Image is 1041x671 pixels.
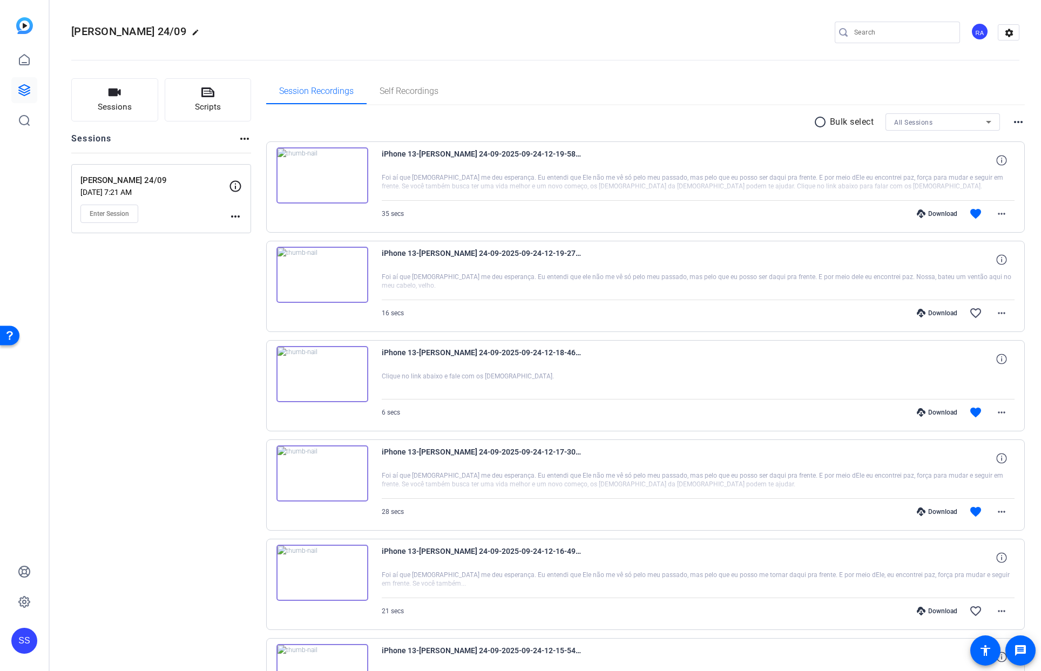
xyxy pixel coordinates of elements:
mat-icon: more_horiz [995,207,1008,220]
mat-icon: favorite [969,406,982,419]
p: [PERSON_NAME] 24/09 [80,174,229,187]
img: thumb-nail [276,545,368,601]
span: Self Recordings [380,87,438,96]
div: SS [11,628,37,654]
h2: Sessions [71,132,112,153]
span: Scripts [195,101,221,113]
div: Download [911,408,963,417]
span: 21 secs [382,607,404,615]
mat-icon: more_horiz [995,505,1008,518]
p: [DATE] 7:21 AM [80,188,229,196]
mat-icon: favorite_border [969,307,982,320]
img: thumb-nail [276,346,368,402]
mat-icon: more_horiz [238,132,251,145]
mat-icon: favorite_border [969,605,982,618]
mat-icon: edit [192,29,205,42]
span: iPhone 13-[PERSON_NAME] 24-09-2025-09-24-12-18-46-683-0 [382,346,582,372]
div: Download [911,209,963,218]
span: 28 secs [382,508,404,516]
mat-icon: radio_button_unchecked [814,116,830,128]
span: iPhone 13-[PERSON_NAME] 24-09-2025-09-24-12-17-30-332-0 [382,445,582,471]
img: thumb-nail [276,445,368,501]
mat-icon: more_horiz [995,406,1008,419]
input: Search [854,26,951,39]
div: Download [911,507,963,516]
button: Sessions [71,78,158,121]
span: Session Recordings [279,87,354,96]
img: thumb-nail [276,247,368,303]
div: RA [971,23,989,40]
img: thumb-nail [276,147,368,204]
span: iPhone 13-[PERSON_NAME] 24-09-2025-09-24-12-19-58-266-0 [382,147,582,173]
span: 6 secs [382,409,400,416]
mat-icon: favorite [969,207,982,220]
mat-icon: more_horiz [1012,116,1025,128]
div: Download [911,309,963,317]
span: iPhone 13-[PERSON_NAME] 24-09-2025-09-24-12-15-54-900-0 [382,644,582,670]
mat-icon: accessibility [979,644,992,657]
mat-icon: settings [998,25,1020,41]
mat-icon: more_horiz [995,605,1008,618]
ngx-avatar: Rachel Aranha [971,23,990,42]
mat-icon: favorite [969,505,982,518]
p: Bulk select [830,116,874,128]
span: 16 secs [382,309,404,317]
button: Enter Session [80,205,138,223]
span: Enter Session [90,209,129,218]
button: Scripts [165,78,252,121]
span: Sessions [98,101,132,113]
span: 35 secs [382,210,404,218]
img: blue-gradient.svg [16,17,33,34]
span: iPhone 13-[PERSON_NAME] 24-09-2025-09-24-12-16-49-150-0 [382,545,582,571]
span: [PERSON_NAME] 24/09 [71,25,186,38]
mat-icon: more_horiz [229,210,242,223]
span: iPhone 13-[PERSON_NAME] 24-09-2025-09-24-12-19-27-549-0 [382,247,582,273]
mat-icon: more_horiz [995,307,1008,320]
span: All Sessions [894,119,932,126]
div: Download [911,607,963,615]
mat-icon: message [1014,644,1027,657]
